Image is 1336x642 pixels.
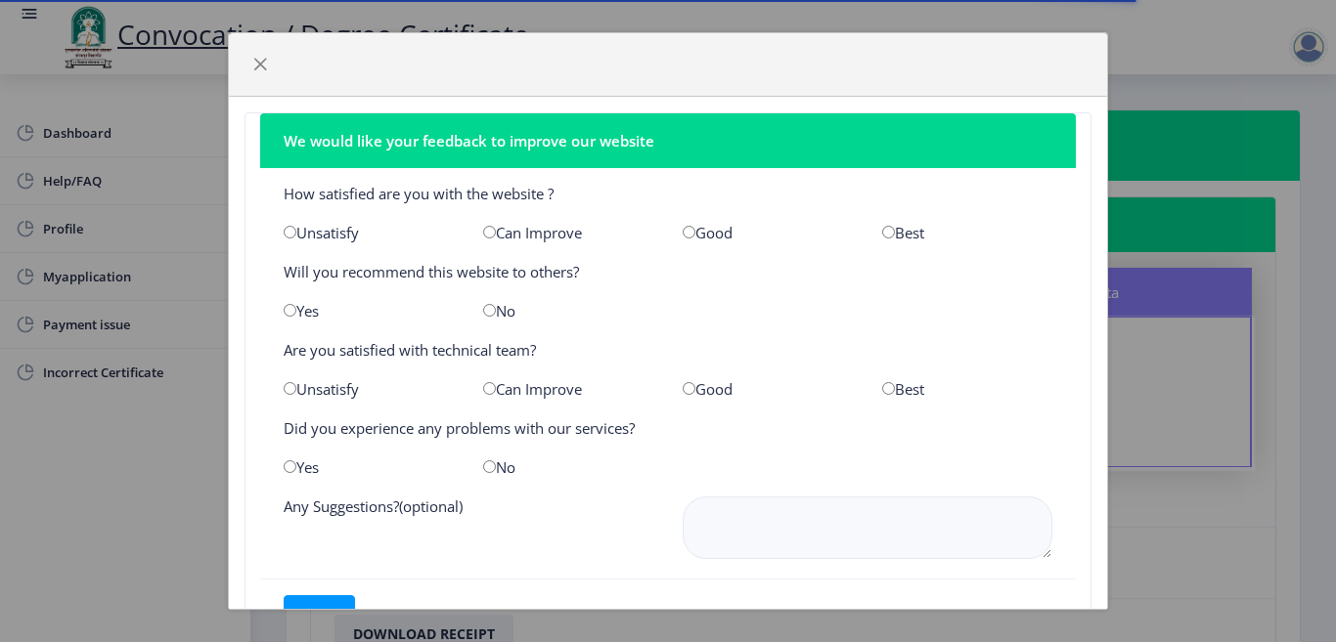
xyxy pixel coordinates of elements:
[269,223,468,242] div: Unsatisfy
[468,223,668,242] div: Can Improve
[269,184,1067,203] div: How satisfied are you with the website ?
[668,223,868,242] div: Good
[468,301,668,321] div: No
[868,379,1067,399] div: Best
[284,595,355,634] button: save
[269,418,1067,438] div: Did you experience any problems with our services?
[269,262,1067,281] div: Will you recommend this website to others?
[468,379,668,399] div: Can Improve
[868,223,1067,242] div: Best
[260,113,1076,168] nb-card-header: We would like your feedback to improve our website
[269,379,468,399] div: Unsatisfy
[269,457,468,477] div: Yes
[468,457,668,477] div: No
[269,496,668,563] div: Any Suggestions?(optional)
[668,379,868,399] div: Good
[269,340,1067,360] div: Are you satisfied with technical team?
[269,301,468,321] div: Yes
